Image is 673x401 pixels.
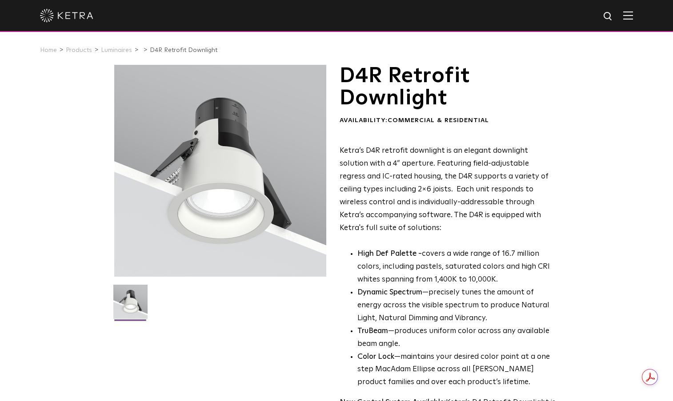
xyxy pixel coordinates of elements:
a: Home [40,47,57,53]
li: —precisely tunes the amount of energy across the visible spectrum to produce Natural Light, Natur... [357,286,556,325]
strong: High Def Palette - [357,250,422,258]
p: covers a wide range of 16.7 million colors, including pastels, saturated colors and high CRI whit... [357,248,556,286]
p: Ketra’s D4R retrofit downlight is an elegant downlight solution with a 4” aperture. Featuring fie... [340,145,556,234]
strong: TruBeam [357,327,388,335]
img: ketra-logo-2019-white [40,9,93,22]
a: D4R Retrofit Downlight [150,47,217,53]
a: Luminaires [101,47,132,53]
img: D4R Retrofit Downlight [113,285,148,326]
li: —maintains your desired color point at a one step MacAdam Ellipse across all [PERSON_NAME] produc... [357,351,556,389]
strong: Dynamic Spectrum [357,289,422,296]
li: —produces uniform color across any available beam angle. [357,325,556,351]
h1: D4R Retrofit Downlight [340,65,556,110]
strong: Color Lock [357,353,394,361]
span: Commercial & Residential [388,117,489,123]
img: search icon [603,11,614,22]
img: Hamburger%20Nav.svg [623,11,633,20]
div: Availability: [340,116,556,125]
a: Products [66,47,92,53]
